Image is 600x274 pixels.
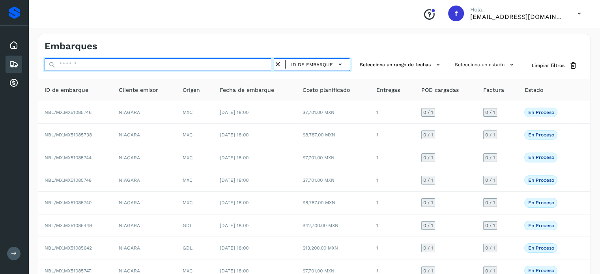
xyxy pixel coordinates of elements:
[423,200,433,205] span: 0 / 1
[376,86,400,94] span: Entregas
[45,177,92,183] span: NBL/MX.MX51085748
[423,110,433,115] span: 0 / 1
[45,155,92,160] span: NBL/MX.MX51085744
[470,13,565,21] p: fyc3@mexamerik.com
[112,124,177,146] td: NIAGARA
[220,86,274,94] span: Fecha de embarque
[45,245,92,251] span: NBL/MX.MX51085642
[6,75,22,92] div: Cuentas por cobrar
[423,223,433,228] span: 0 / 1
[296,124,370,146] td: $8,787.00 MXN
[528,245,554,251] p: En proceso
[220,177,249,183] span: [DATE] 18:00
[220,110,249,115] span: [DATE] 18:00
[423,132,433,137] span: 0 / 1
[45,110,92,115] span: NBL/MX.MX51085746
[220,268,249,274] span: [DATE] 18:00
[112,146,177,169] td: NIAGARA
[423,155,433,160] span: 0 / 1
[176,214,213,237] td: GDL
[528,200,554,205] p: En proceso
[112,214,177,237] td: NIAGARA
[485,155,495,160] span: 0 / 1
[296,192,370,214] td: $8,787.00 MXN
[112,101,177,124] td: NIAGARA
[485,246,495,250] span: 0 / 1
[119,86,158,94] span: Cliente emisor
[485,223,495,228] span: 0 / 1
[485,178,495,183] span: 0 / 1
[45,268,91,274] span: NBL/MX.MX51085747
[296,237,370,259] td: $13,200.00 MXN
[370,237,415,259] td: 1
[112,192,177,214] td: NIAGARA
[45,223,92,228] span: NBL/MX.MX51085449
[6,56,22,73] div: Embarques
[176,101,213,124] td: MXC
[370,101,415,124] td: 1
[370,146,415,169] td: 1
[528,223,554,228] p: En proceso
[485,132,495,137] span: 0 / 1
[470,6,565,13] p: Hola,
[483,86,504,94] span: Factura
[528,110,554,115] p: En proceso
[183,86,200,94] span: Origen
[370,124,415,146] td: 1
[176,146,213,169] td: MXC
[528,177,554,183] p: En proceso
[176,237,213,259] td: GDL
[532,62,564,69] span: Limpiar filtros
[45,200,92,205] span: NBL/MX.MX51085740
[370,169,415,192] td: 1
[296,169,370,192] td: $7,701.00 MXN
[112,169,177,192] td: NIAGARA
[528,268,554,273] p: En proceso
[423,178,433,183] span: 0 / 1
[112,237,177,259] td: NIAGARA
[45,86,88,94] span: ID de embarque
[6,37,22,54] div: Inicio
[303,86,350,94] span: Costo planificado
[525,58,584,73] button: Limpiar filtros
[220,200,249,205] span: [DATE] 18:00
[296,101,370,124] td: $7,701.00 MXN
[220,245,249,251] span: [DATE] 18:00
[291,61,333,68] span: ID de embarque
[452,58,519,71] button: Selecciona un estado
[524,86,543,94] span: Estado
[423,268,433,273] span: 0 / 1
[370,214,415,237] td: 1
[296,214,370,237] td: $42,700.00 MXN
[45,132,92,138] span: NBL/MX.MX51085738
[357,58,445,71] button: Selecciona un rango de fechas
[485,110,495,115] span: 0 / 1
[220,155,249,160] span: [DATE] 18:00
[289,59,347,70] button: ID de embarque
[45,41,97,52] h4: Embarques
[176,192,213,214] td: MXC
[220,223,249,228] span: [DATE] 18:00
[423,246,433,250] span: 0 / 1
[176,169,213,192] td: MXC
[220,132,249,138] span: [DATE] 18:00
[528,132,554,138] p: En proceso
[370,192,415,214] td: 1
[421,86,459,94] span: POD cargadas
[528,155,554,160] p: En proceso
[485,268,495,273] span: 0 / 1
[485,200,495,205] span: 0 / 1
[296,146,370,169] td: $7,701.00 MXN
[176,124,213,146] td: MXC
